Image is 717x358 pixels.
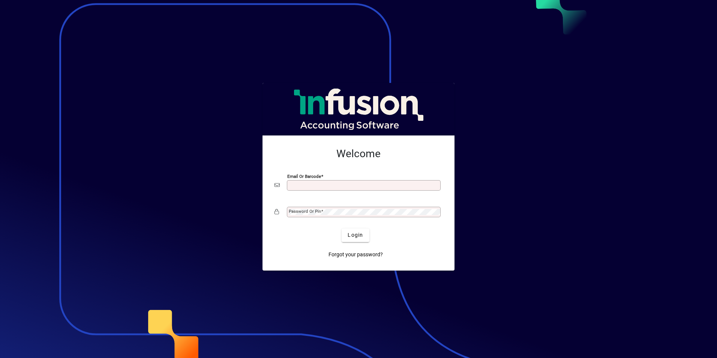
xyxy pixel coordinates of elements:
button: Login [342,229,369,242]
mat-label: Email or Barcode [287,173,321,179]
span: Login [348,231,363,239]
span: Forgot your password? [328,251,383,259]
a: Forgot your password? [325,248,386,262]
h2: Welcome [274,147,442,160]
mat-label: Password or Pin [289,209,321,214]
